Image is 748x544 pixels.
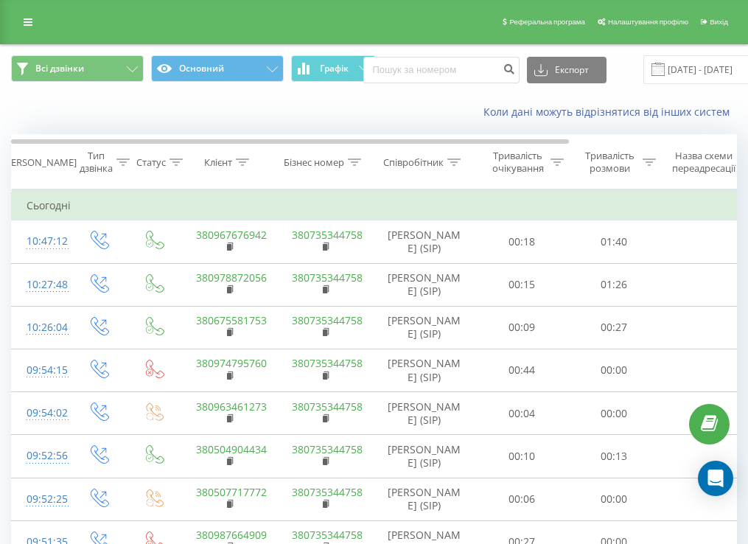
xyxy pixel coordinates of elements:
td: 01:26 [568,263,660,306]
a: 380963461273 [196,400,267,414]
td: [PERSON_NAME] (SIP) [373,349,476,391]
a: 380735344758 [292,528,363,542]
a: 380987664909 [196,528,267,542]
div: Тривалість розмови [581,150,639,175]
td: [PERSON_NAME] (SIP) [373,263,476,306]
div: 09:52:25 [27,485,56,514]
td: 00:00 [568,392,660,435]
a: 380735344758 [292,228,363,242]
td: 00:15 [476,263,568,306]
td: [PERSON_NAME] (SIP) [373,220,476,263]
td: [PERSON_NAME] (SIP) [373,435,476,478]
td: 00:10 [476,435,568,478]
td: 00:18 [476,220,568,263]
button: Експорт [527,57,607,83]
div: 10:26:04 [27,313,56,342]
a: 380735344758 [292,485,363,499]
td: 00:04 [476,392,568,435]
div: Співробітник [383,156,444,169]
a: Коли дані можуть відрізнятися вiд інших систем [483,105,737,119]
div: Open Intercom Messenger [698,461,733,496]
span: Графік [320,63,349,74]
div: Назва схеми переадресації [672,150,735,175]
a: 380978872056 [196,271,267,285]
td: 01:40 [568,220,660,263]
td: 00:27 [568,306,660,349]
td: [PERSON_NAME] (SIP) [373,392,476,435]
a: 380735344758 [292,356,363,370]
button: Основний [151,55,284,82]
td: 00:00 [568,349,660,391]
a: 380735344758 [292,271,363,285]
div: 09:54:15 [27,356,56,385]
a: 380675581753 [196,313,267,327]
div: 09:54:02 [27,399,56,428]
span: Налаштування профілю [608,18,688,26]
a: 380507717772 [196,485,267,499]
div: 10:27:48 [27,271,56,299]
td: [PERSON_NAME] (SIP) [373,478,476,520]
td: [PERSON_NAME] (SIP) [373,306,476,349]
span: Вихід [710,18,728,26]
div: Бізнес номер [284,156,344,169]
div: 10:47:12 [27,227,56,256]
a: 380735344758 [292,400,363,414]
span: Всі дзвінки [35,63,84,74]
a: 380504904434 [196,442,267,456]
div: 09:52:56 [27,442,56,470]
td: 00:00 [568,478,660,520]
td: 00:13 [568,435,660,478]
a: 380967676942 [196,228,267,242]
td: 00:09 [476,306,568,349]
div: [PERSON_NAME] [2,156,77,169]
a: 380735344758 [292,313,363,327]
a: 380735344758 [292,442,363,456]
button: Графік [291,55,376,82]
input: Пошук за номером [363,57,520,83]
div: Тривалість очікування [489,150,547,175]
button: Всі дзвінки [11,55,144,82]
div: Статус [136,156,166,169]
div: Тип дзвінка [80,150,113,175]
td: 00:06 [476,478,568,520]
td: 00:44 [476,349,568,391]
div: Клієнт [204,156,232,169]
span: Реферальна програма [509,18,585,26]
a: 380974795760 [196,356,267,370]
